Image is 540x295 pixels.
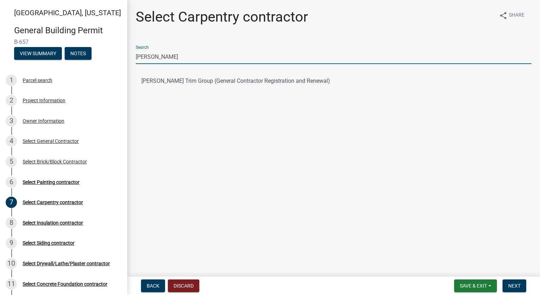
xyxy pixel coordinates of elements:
div: 9 [6,237,17,249]
div: Select Drywall/Lathe/Plaster contractor [23,261,110,266]
div: Select Carpentry contractor [23,200,83,205]
div: 6 [6,177,17,188]
span: Next [508,283,521,289]
div: 8 [6,217,17,229]
div: Select Concrete Foundation contractor [23,282,107,287]
h1: Select Carpentry contractor [136,8,308,25]
div: 2 [6,95,17,106]
button: Save & Exit [454,279,497,292]
div: 4 [6,135,17,147]
div: 11 [6,278,17,290]
wm-modal-confirm: Notes [65,51,92,57]
div: Select Brick/Block Contractor [23,159,87,164]
div: Select Painting contractor [23,180,80,185]
span: Back [147,283,159,289]
button: [PERSON_NAME] Trim Group (General Contractor Registration and Renewal) [136,73,532,89]
div: 3 [6,115,17,127]
h4: General Building Permit [14,25,122,36]
div: Select Insulation contractor [23,220,83,225]
div: Select Siding contractor [23,241,75,245]
button: Back [141,279,165,292]
button: Discard [168,279,199,292]
span: [GEOGRAPHIC_DATA], [US_STATE] [14,8,121,17]
span: Share [509,11,524,20]
button: Notes [65,47,92,60]
button: View Summary [14,47,62,60]
div: 1 [6,75,17,86]
div: Owner Information [23,118,64,123]
div: Project Information [23,98,65,103]
div: Select General Contractor [23,139,79,144]
input: Search... [136,50,532,64]
span: Save & Exit [460,283,487,289]
i: share [499,11,507,20]
div: 5 [6,156,17,167]
div: Parcel search [23,78,52,83]
div: 10 [6,258,17,269]
wm-modal-confirm: Summary [14,51,62,57]
span: B-657 [14,39,113,45]
button: Next [503,279,526,292]
button: shareShare [493,8,530,22]
div: 7 [6,197,17,208]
